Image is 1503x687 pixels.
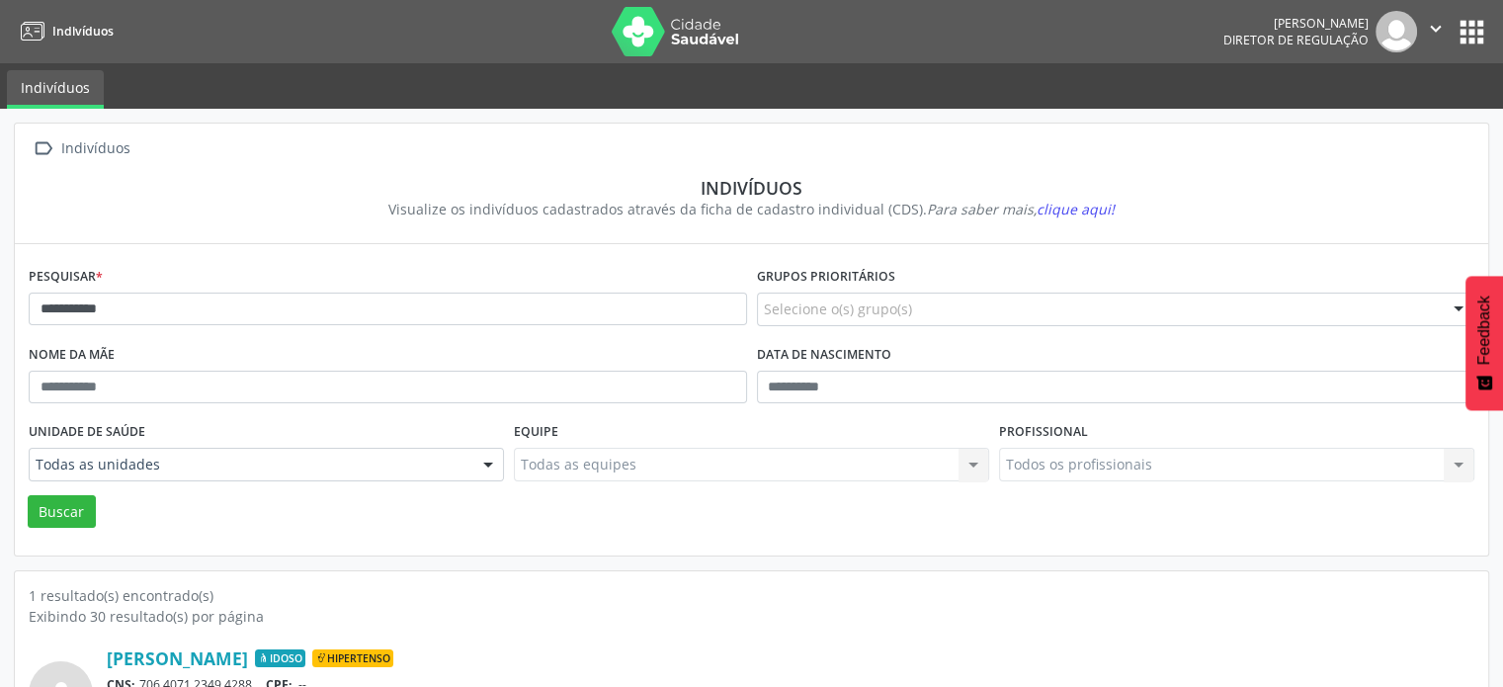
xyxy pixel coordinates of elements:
[757,340,891,371] label: Data de nascimento
[7,70,104,109] a: Indivíduos
[1037,200,1115,218] span: clique aqui!
[14,15,114,47] a: Indivíduos
[1223,15,1369,32] div: [PERSON_NAME]
[927,200,1115,218] i: Para saber mais,
[29,340,115,371] label: Nome da mãe
[29,134,133,163] a:  Indivíduos
[28,495,96,529] button: Buscar
[1455,15,1489,49] button: apps
[107,647,248,669] a: [PERSON_NAME]
[999,417,1088,448] label: Profissional
[1465,276,1503,410] button: Feedback - Mostrar pesquisa
[312,649,393,667] span: Hipertenso
[52,23,114,40] span: Indivíduos
[1475,296,1493,365] span: Feedback
[514,417,558,448] label: Equipe
[42,177,1461,199] div: Indivíduos
[42,199,1461,219] div: Visualize os indivíduos cadastrados através da ficha de cadastro individual (CDS).
[764,299,912,319] span: Selecione o(s) grupo(s)
[255,649,305,667] span: Idoso
[29,417,145,448] label: Unidade de saúde
[57,134,133,163] div: Indivíduos
[1417,11,1455,52] button: 
[1223,32,1369,48] span: Diretor de regulação
[29,606,1474,627] div: Exibindo 30 resultado(s) por página
[1425,18,1447,40] i: 
[1376,11,1417,52] img: img
[29,134,57,163] i: 
[36,455,463,474] span: Todas as unidades
[29,262,103,293] label: Pesquisar
[29,585,1474,606] div: 1 resultado(s) encontrado(s)
[757,262,895,293] label: Grupos prioritários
